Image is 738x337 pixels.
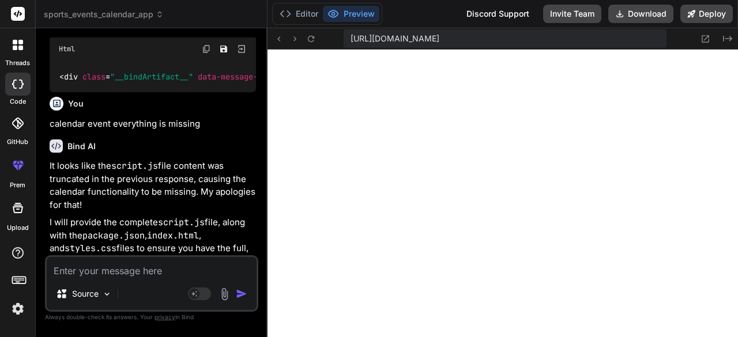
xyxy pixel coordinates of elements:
code: styles.css [65,243,116,254]
code: index.html [147,230,199,241]
h6: Bind AI [67,141,96,152]
span: "__bindArtifact__" [110,71,193,82]
img: settings [8,299,28,319]
label: code [10,97,26,107]
span: div [64,71,78,82]
label: prem [10,180,25,190]
label: GitHub [7,137,28,147]
p: It looks like the file content was truncated in the previous response, causing the calendar funct... [50,160,256,211]
code: script.js [158,217,205,228]
button: Invite Team [543,5,601,23]
img: Pick Models [102,289,112,299]
button: Deploy [680,5,733,23]
code: package.json [82,230,145,241]
code: script.js [111,160,158,172]
img: icon [236,288,247,300]
span: < = = > [59,71,318,82]
div: Discord Support [460,5,536,23]
button: Preview [323,6,379,22]
h6: You [68,98,84,109]
button: Save file [216,41,232,57]
iframe: Preview [268,50,738,337]
button: Editor [275,6,323,22]
span: [URL][DOMAIN_NAME] [351,33,439,44]
label: threads [5,58,30,68]
button: Download [608,5,673,23]
label: Upload [7,223,29,233]
span: privacy [155,313,175,320]
span: class [82,71,106,82]
p: Source [72,288,99,300]
span: data-message-id [198,71,267,82]
span: Html [59,44,75,54]
p: I will provide the complete file, along with the , , and files to ensure you have the full, worki... [50,216,256,281]
p: Always double-check its answers. Your in Bind [45,312,258,323]
span: sports_events_calendar_app [44,9,164,20]
img: attachment [218,287,231,301]
img: copy [202,44,211,54]
img: Open in Browser [236,44,247,54]
p: calendar event everything is missing [50,118,256,131]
